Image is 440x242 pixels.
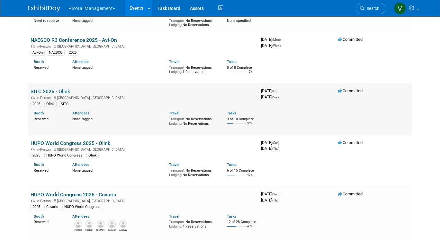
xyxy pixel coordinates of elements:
[227,168,256,173] div: 6 of 15 Complete
[36,148,53,152] span: In-Person
[34,17,63,23] div: Need to reserve
[44,204,60,210] div: Covaris
[34,59,44,64] a: Booth
[72,111,89,115] a: Attendees
[97,220,104,228] img: Debadeep (Deb) Bhattacharyya, Ph.D.
[34,162,44,167] a: Booth
[227,19,251,23] span: None specified
[227,220,256,224] div: 12 of 28 Complete
[108,220,116,228] img: Sameer Vasantgadkar
[272,89,277,93] span: (Fri)
[31,88,70,94] a: SITC 2025 - Olink
[272,193,279,196] span: (Sun)
[62,204,102,210] div: HUPO World Congress
[272,147,279,150] span: (Thu)
[261,140,281,145] span: [DATE]
[31,198,256,203] div: [GEOGRAPHIC_DATA], [GEOGRAPHIC_DATA]
[72,13,89,17] a: Attendees
[36,199,53,203] span: In-Person
[72,64,164,70] div: None tagged
[169,224,183,229] span: Lodging:
[74,228,82,232] div: Rob Brown
[34,64,63,70] div: Reserved
[169,167,217,177] div: No Reservations No Reservations
[72,59,89,64] a: Attendees
[169,214,179,219] a: Travel
[74,220,82,228] img: Rob Brown
[227,13,237,17] a: Tasks
[169,70,183,74] span: Lodging:
[227,59,237,64] a: Tasks
[169,64,217,74] div: No Reservations 1 Reservation
[31,140,110,146] a: HUPO World Congress 2025 - Olink
[31,95,256,100] div: [GEOGRAPHIC_DATA], [GEOGRAPHIC_DATA]
[31,43,256,49] div: [GEOGRAPHIC_DATA], [GEOGRAPHIC_DATA]
[47,50,65,56] div: NAESCO
[169,17,217,27] div: No Reservations No Reservations
[169,116,217,126] div: No Reservations No Reservations
[261,192,281,196] span: [DATE]
[169,173,183,177] span: Lodging:
[72,214,89,219] a: Attendees
[34,13,44,17] a: Booth
[72,167,164,173] div: None tagged
[338,140,363,145] span: Committed
[31,44,35,48] img: In-Person Event
[96,228,104,232] div: Debadeep (Deb) Bhattacharyya, Ph.D.
[280,192,281,196] span: -
[261,37,283,42] span: [DATE]
[169,13,179,17] a: Travel
[227,162,237,167] a: Tasks
[227,214,237,219] a: Tasks
[272,199,279,202] span: (Thu)
[338,88,363,93] span: Committed
[272,38,281,41] span: (Mon)
[34,167,63,173] div: Reserved
[261,88,279,93] span: [DATE]
[119,220,127,228] img: Akshay Dhingra
[44,153,84,158] div: HUPO World Congress
[36,96,53,100] span: In-Person
[247,122,253,130] td: 30%
[272,95,279,99] span: (Sat)
[169,111,179,115] a: Travel
[169,66,185,70] span: Transport:
[247,173,253,182] td: 40%
[169,59,179,64] a: Travel
[356,3,385,14] a: Search
[272,141,279,145] span: (Sun)
[227,66,256,70] div: 0 of 5 Complete
[86,153,99,158] div: Olink
[169,162,179,167] a: Travel
[169,117,185,121] span: Transport:
[28,5,60,12] img: ExhibitDay
[169,220,185,224] span: Transport:
[169,121,183,126] span: Lodging:
[31,199,35,202] img: In-Person Event
[394,2,406,14] img: Valerie Weld
[31,96,35,99] img: In-Person Event
[249,70,253,79] td: 0%
[108,228,116,232] div: Sameer Vasantgadkar
[272,44,281,48] span: (Wed)
[31,192,116,198] a: HUPO World Congress 2025 - Covaris
[67,50,78,56] div: 2025
[280,140,281,145] span: -
[44,101,57,107] div: Olink
[119,228,127,232] div: Akshay Dhingra
[31,148,35,151] img: In-Person Event
[282,37,283,42] span: -
[34,111,44,115] a: Booth
[31,37,117,43] a: NAESCO R3 Conference 2025 - Avi-On
[169,219,217,229] div: No Reservations 4 Reservations
[34,219,63,224] div: Reserved
[85,228,93,232] div: Patricia Daggett
[227,111,237,115] a: Tasks
[169,168,185,173] span: Transport:
[34,214,44,219] a: Booth
[72,17,164,23] div: None tagged
[72,116,164,121] div: None tagged
[34,116,63,121] div: Reserved
[261,43,281,48] span: [DATE]
[278,88,279,93] span: -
